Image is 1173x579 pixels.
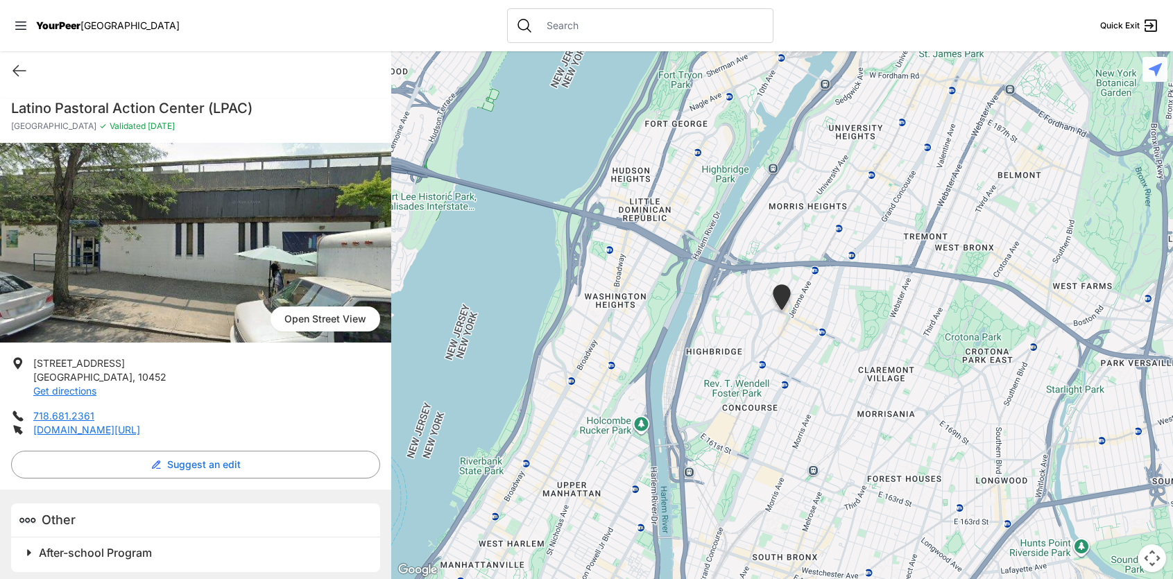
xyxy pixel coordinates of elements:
span: [GEOGRAPHIC_DATA] [11,121,96,132]
a: Open Street View [271,306,380,331]
a: YourPeer[GEOGRAPHIC_DATA] [36,21,180,30]
span: Quick Exit [1100,20,1140,31]
img: Google [395,561,440,579]
a: [DOMAIN_NAME][URL] [33,424,140,435]
span: Suggest an edit [167,458,241,472]
a: Open this area in Google Maps (opens a new window) [395,561,440,579]
button: Map camera controls [1138,544,1166,572]
span: ✓ [99,121,107,132]
span: YourPeer [36,19,80,31]
span: Validated [110,121,146,131]
h1: Latino Pastoral Action Center (LPAC) [11,98,380,118]
span: [DATE] [146,121,175,131]
span: [GEOGRAPHIC_DATA] [80,19,180,31]
span: Other [42,512,76,527]
span: [GEOGRAPHIC_DATA] [33,371,132,383]
span: [STREET_ADDRESS] [33,357,125,369]
input: Search [538,19,764,33]
a: Quick Exit [1100,17,1159,34]
span: 10452 [138,371,166,383]
button: Suggest an edit [11,451,380,478]
span: , [132,371,135,383]
span: After-school Program [39,546,152,560]
a: Get directions [33,385,96,397]
a: 718.681.2361 [33,410,94,422]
